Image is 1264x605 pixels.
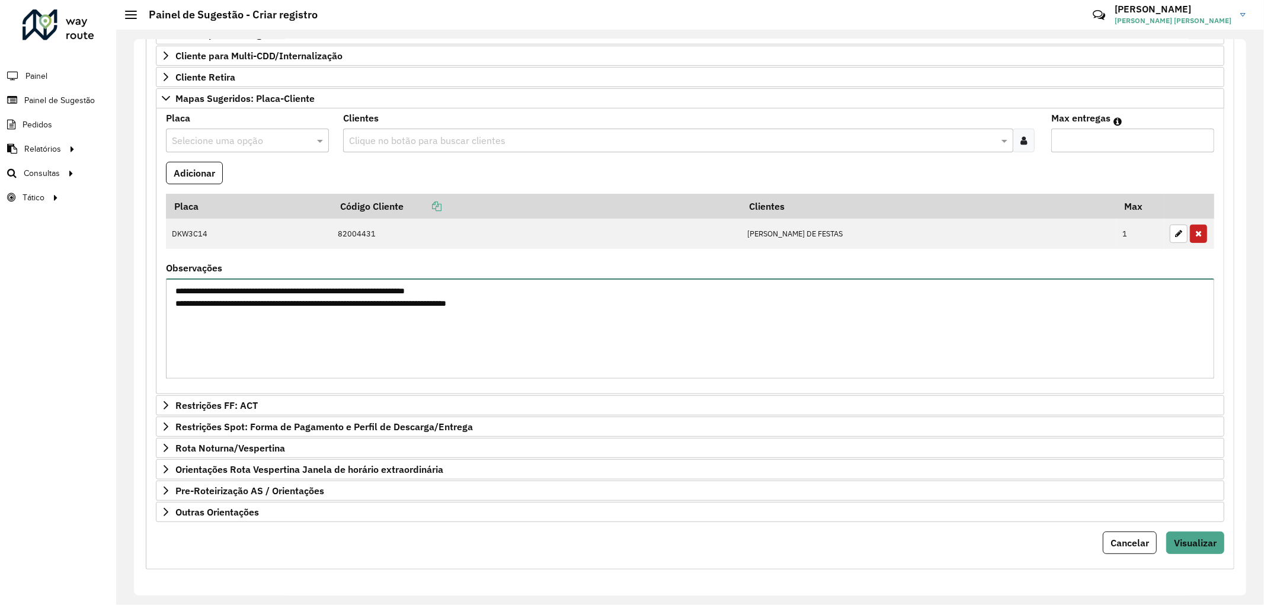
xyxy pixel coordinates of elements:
[175,465,443,474] span: Orientações Rota Vespertina Janela de horário extraordinária
[1111,537,1149,549] span: Cancelar
[166,194,332,219] th: Placa
[175,51,343,60] span: Cliente para Multi-CDD/Internalização
[175,486,324,495] span: Pre-Roteirização AS / Orientações
[1115,15,1231,26] span: [PERSON_NAME] [PERSON_NAME]
[1051,111,1111,125] label: Max entregas
[1086,2,1112,28] a: Contato Rápido
[175,94,315,103] span: Mapas Sugeridos: Placa-Cliente
[1115,4,1231,15] h3: [PERSON_NAME]
[175,443,285,453] span: Rota Noturna/Vespertina
[137,8,318,21] h2: Painel de Sugestão - Criar registro
[166,111,190,125] label: Placa
[175,507,259,517] span: Outras Orientações
[156,502,1224,522] a: Outras Orientações
[175,72,235,82] span: Cliente Retira
[741,219,1116,249] td: [PERSON_NAME] DE FESTAS
[24,94,95,107] span: Painel de Sugestão
[156,108,1224,395] div: Mapas Sugeridos: Placa-Cliente
[166,219,332,249] td: DKW3C14
[156,417,1224,437] a: Restrições Spot: Forma de Pagamento e Perfil de Descarga/Entrega
[25,70,47,82] span: Painel
[156,46,1224,66] a: Cliente para Multi-CDD/Internalização
[24,143,61,155] span: Relatórios
[175,422,473,431] span: Restrições Spot: Forma de Pagamento e Perfil de Descarga/Entrega
[343,111,379,125] label: Clientes
[156,395,1224,415] a: Restrições FF: ACT
[175,401,258,410] span: Restrições FF: ACT
[1166,532,1224,554] button: Visualizar
[156,438,1224,458] a: Rota Noturna/Vespertina
[175,30,267,39] span: Cliente para Recarga
[156,88,1224,108] a: Mapas Sugeridos: Placa-Cliente
[332,219,741,249] td: 82004431
[156,481,1224,501] a: Pre-Roteirização AS / Orientações
[156,459,1224,479] a: Orientações Rota Vespertina Janela de horário extraordinária
[166,162,223,184] button: Adicionar
[332,194,741,219] th: Código Cliente
[741,194,1116,219] th: Clientes
[1113,117,1122,126] em: Máximo de clientes que serão colocados na mesma rota com os clientes informados
[24,167,60,180] span: Consultas
[1103,532,1157,554] button: Cancelar
[404,200,441,212] a: Copiar
[156,67,1224,87] a: Cliente Retira
[1174,537,1217,549] span: Visualizar
[1116,194,1164,219] th: Max
[1116,219,1164,249] td: 1
[23,191,44,204] span: Tático
[166,261,222,275] label: Observações
[23,119,52,131] span: Pedidos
